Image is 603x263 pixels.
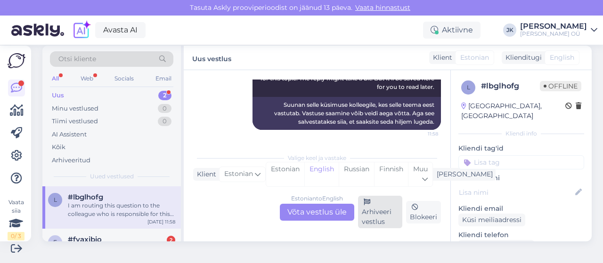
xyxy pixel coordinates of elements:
[224,169,253,179] span: Estonian
[158,91,171,100] div: 2
[253,97,441,130] div: Suunan selle küsimuse kolleegile, kes selle teema eest vastutab. Vastuse saamine võib veidi aega ...
[540,81,581,91] span: Offline
[167,236,175,244] div: 2
[458,240,534,253] div: Küsi telefoninumbrit
[266,162,304,186] div: Estonian
[52,104,98,113] div: Minu vestlused
[68,235,102,244] span: #fyaxibio
[406,201,441,223] div: Blokeeri
[520,30,587,38] div: [PERSON_NAME] OÜ
[458,143,584,153] p: Kliendi tag'id
[193,169,216,179] div: Klient
[413,165,428,173] span: Muu
[358,196,402,228] div: Arhiveeri vestlus
[154,72,173,85] div: Email
[54,196,57,203] span: l
[193,154,441,162] div: Valige keel ja vastake
[304,162,339,186] div: English
[458,230,584,240] p: Kliendi telefon
[433,169,493,179] div: [PERSON_NAME]
[52,143,65,152] div: Kõik
[461,101,565,121] div: [GEOGRAPHIC_DATA], [GEOGRAPHIC_DATA]
[459,187,573,198] input: Lisa nimi
[352,3,413,12] a: Vaata hinnastust
[458,173,584,183] p: Kliendi nimi
[520,23,587,30] div: [PERSON_NAME]
[481,80,540,92] div: # lbglhofg
[291,194,343,203] div: Estonian to English
[79,72,95,85] div: Web
[147,218,175,225] div: [DATE] 11:58
[458,204,584,214] p: Kliendi email
[502,53,542,63] div: Klienditugi
[423,22,481,39] div: Aktiivne
[53,239,57,246] span: f
[68,201,175,218] div: I am routing this question to the colleague who is responsible for this topic. The reply might ta...
[52,117,98,126] div: Tiimi vestlused
[90,172,134,181] span: Uued vestlused
[158,117,171,126] div: 0
[68,193,103,201] span: #lbglhofg
[280,204,354,221] div: Võta vestlus üle
[50,72,61,85] div: All
[403,130,438,137] span: 11:58
[113,72,136,85] div: Socials
[8,232,24,240] div: 0 / 3
[550,53,574,63] span: English
[503,24,516,37] div: JK
[52,156,90,165] div: Arhiveeritud
[458,129,584,138] div: Kliendi info
[8,53,25,68] img: Askly Logo
[8,198,24,240] div: Vaata siia
[339,162,374,186] div: Russian
[520,23,597,38] a: [PERSON_NAME][PERSON_NAME] OÜ
[458,214,525,226] div: Küsi meiliaadressi
[58,54,96,64] span: Otsi kliente
[72,20,91,40] img: explore-ai
[95,22,146,38] a: Avasta AI
[467,84,470,91] span: l
[158,104,171,113] div: 0
[52,91,64,100] div: Uus
[192,51,231,64] label: Uus vestlus
[429,53,452,63] div: Klient
[52,130,87,139] div: AI Assistent
[458,155,584,169] input: Lisa tag
[374,162,408,186] div: Finnish
[460,53,489,63] span: Estonian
